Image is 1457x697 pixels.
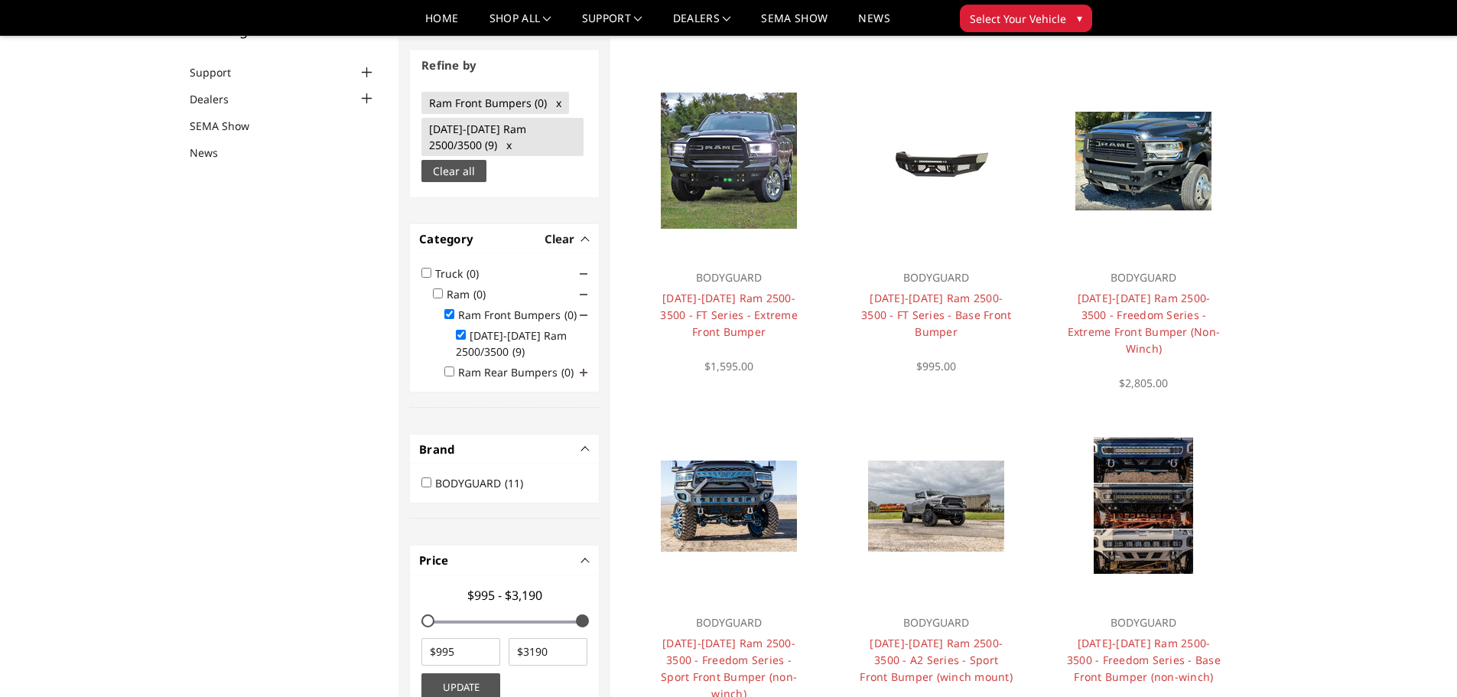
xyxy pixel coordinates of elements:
input: $995 [421,638,500,666]
span: (0) [564,308,577,322]
span: (9) [512,344,525,359]
label: BODYGUARD [435,476,532,490]
span: $1,595.00 [704,359,753,373]
button: Select Your Vehicle [960,5,1092,32]
span: ▾ [1077,10,1082,26]
p: BODYGUARD [652,614,805,632]
a: shop all [489,13,551,35]
a: Dealers [190,91,248,107]
span: Clear all [433,164,475,178]
input: $3190 [509,638,587,666]
iframe: Chat Widget [1381,624,1457,697]
a: [DATE]-[DATE] Ram 2500-3500 - A2 Series - Sport Front Bumper (winch mount) [860,636,1013,684]
label: [DATE]-[DATE] Ram 2500/3500 [456,328,567,359]
span: (0) [561,365,574,379]
label: Ram [447,287,495,301]
h5: Web Pages [190,23,376,37]
h4: Category [419,230,590,248]
p: BODYGUARD [652,269,805,287]
span: Ram Front Bumpers (0) x [429,96,561,110]
a: News [858,13,889,35]
a: [DATE]-[DATE] Ram 2500-3500 - FT Series - Base Front Bumper [861,291,1011,339]
span: (0) [467,266,479,281]
a: [DATE]-[DATE] Ram 2500-3500 - Freedom Series - Extreme Front Bumper (Non-Winch) [1068,291,1221,356]
button: - [582,445,590,453]
a: SEMA Show [761,13,828,35]
h4: Brand [419,441,590,458]
label: Ram Rear Bumpers [458,365,583,379]
a: [DATE]-[DATE] Ram 2500-3500 - Freedom Series - Base Front Bumper (non-winch) [1067,636,1221,684]
a: [DATE]-[DATE] Ram 2500-3500 - FT Series - Extreme Front Bumper [660,291,798,339]
label: Ram Front Bumpers [458,308,586,322]
a: Home [425,13,458,35]
a: Support [582,13,642,35]
span: $995.00 [916,359,956,373]
p: BODYGUARD [860,269,1013,287]
span: (11) [505,476,523,490]
p: BODYGUARD [860,614,1013,632]
button: - [582,556,590,564]
span: Select Your Vehicle [970,11,1066,27]
a: SEMA Show [190,118,268,134]
span: Click to show/hide children [580,311,587,319]
span: [DATE]-[DATE] Ram 2500/3500 (9) x [429,122,526,152]
span: Clear [545,231,574,246]
span: (0) [473,287,486,301]
h4: Price [419,552,590,569]
label: Truck [435,266,488,281]
p: BODYGUARD [1067,614,1221,632]
p: BODYGUARD [1067,269,1221,287]
span: Click to show/hide children [580,291,587,298]
a: Dealers [673,13,731,35]
h3: Refine by [410,50,599,81]
span: Click to show/hide children [580,369,587,376]
a: News [190,145,237,161]
span: Click to show/hide children [580,270,587,278]
a: Support [190,64,250,80]
button: - [582,235,590,243]
span: $2,805.00 [1119,376,1168,390]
